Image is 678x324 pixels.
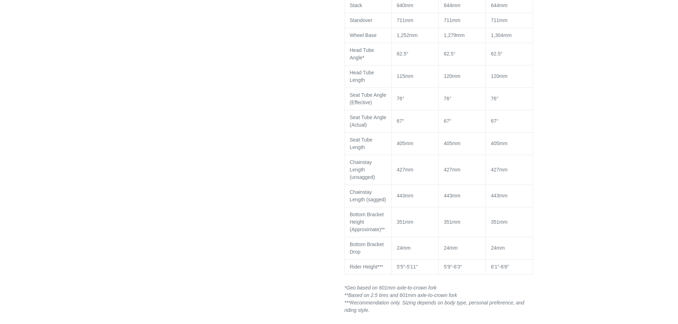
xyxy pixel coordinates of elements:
[439,87,486,110] td: 76°
[345,87,391,110] td: Seat Tube Angle (Effective)
[345,65,391,87] td: Head Tube Length
[486,13,533,28] td: 711mm
[439,237,486,259] td: 24mm
[486,185,533,207] td: 443mm
[345,207,391,237] td: Bottom Bracket Height (Approximate)**
[439,259,486,274] td: 5'9"-6'3"
[345,155,391,185] td: Chainstay Length (unsagged)
[391,155,438,185] td: 427mm
[345,292,457,298] em: **Based on 2.5 tires and 601mm axle-to-crown fork
[439,65,486,87] td: 120mm
[345,237,391,259] td: Bottom Bracket Drop
[439,185,486,207] td: 443mm
[486,28,533,43] td: 1,304mm
[439,207,486,237] td: 351mm
[439,13,486,28] td: 711mm
[439,110,486,132] td: 67°
[345,285,437,291] em: *Geo based on 601mm axle-to-crown fork
[439,132,486,155] td: 405mm
[391,65,438,87] td: 115mm
[345,28,391,43] td: Wheel Base
[486,207,533,237] td: 351mm
[345,185,391,207] td: Chainstay Length (sagged)
[345,13,391,28] td: Standover
[345,43,391,65] td: Head Tube Angle*
[391,43,438,65] td: 62.5°
[486,65,533,87] td: 120mm
[391,259,438,274] td: 5'5"-5'11"
[345,132,391,155] td: Seat Tube Length
[486,87,533,110] td: 76°
[439,28,486,43] td: 1,279mm
[439,155,486,185] td: 427mm
[486,155,533,185] td: 427mm
[391,207,438,237] td: 351mm
[486,43,533,65] td: 62.5°
[391,28,438,43] td: 1,252mm
[486,259,533,274] td: 6'1"-6'6"
[391,237,438,259] td: 24mm
[345,110,391,132] td: Seat Tube Angle (Actual)
[486,237,533,259] td: 24mm
[345,259,391,274] td: Rider Height***
[391,185,438,207] td: 443mm
[391,110,438,132] td: 67°
[439,43,486,65] td: 62.5°
[391,87,438,110] td: 76°
[345,300,525,313] em: ***Recommendation only. Sizing depends on body type, personal preference, and riding style.
[486,132,533,155] td: 405mm
[486,110,533,132] td: 67°
[391,132,438,155] td: 405mm
[391,13,438,28] td: 711mm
